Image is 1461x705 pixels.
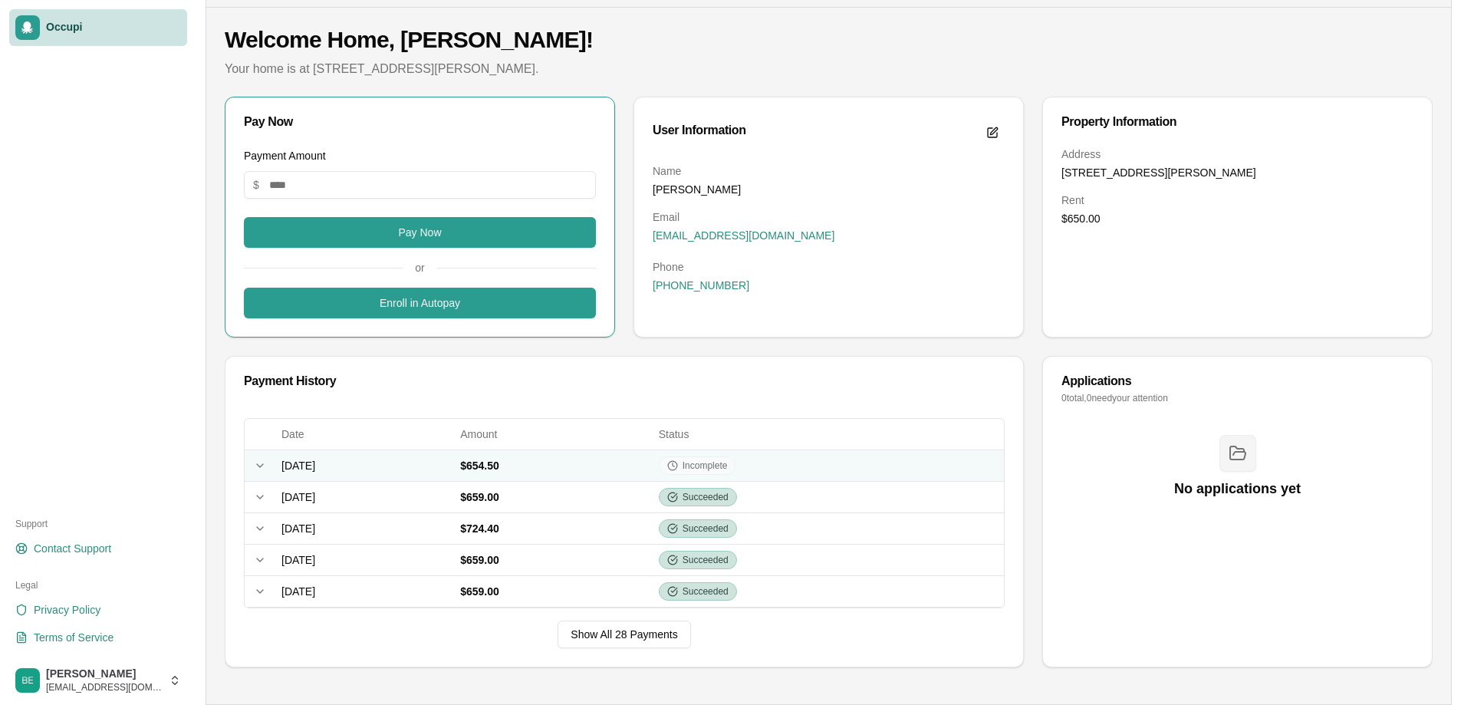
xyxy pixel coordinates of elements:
[683,460,728,472] span: Incomplete
[34,602,100,618] span: Privacy Policy
[34,541,111,556] span: Contact Support
[9,662,187,699] button: Brandy Edgil[PERSON_NAME][EMAIL_ADDRESS][DOMAIN_NAME]
[1061,193,1413,208] dt: Rent
[281,460,315,472] span: [DATE]
[653,419,1004,450] th: Status
[403,260,436,275] span: or
[653,259,1005,275] dt: Phone
[653,228,834,243] span: [EMAIL_ADDRESS][DOMAIN_NAME]
[46,667,163,681] span: [PERSON_NAME]
[460,491,499,503] span: $659.00
[9,9,187,46] a: Occupi
[460,460,499,472] span: $654.50
[1061,165,1413,180] dd: [STREET_ADDRESS][PERSON_NAME]
[9,536,187,561] a: Contact Support
[281,554,315,566] span: [DATE]
[9,625,187,650] a: Terms of Service
[225,60,1433,78] p: Your home is at [STREET_ADDRESS][PERSON_NAME].
[9,512,187,536] div: Support
[683,491,729,503] span: Succeeded
[460,585,499,598] span: $659.00
[244,288,596,318] button: Enroll in Autopay
[683,554,729,566] span: Succeeded
[244,150,326,162] label: Payment Amount
[244,375,1005,387] div: Payment History
[1061,211,1413,226] dd: $650.00
[1061,116,1413,128] div: Property Information
[454,419,653,450] th: Amount
[46,21,181,35] span: Occupi
[1174,478,1301,499] h3: No applications yet
[281,585,315,598] span: [DATE]
[281,491,315,503] span: [DATE]
[460,522,499,535] span: $724.40
[683,585,729,598] span: Succeeded
[653,278,749,293] span: [PHONE_NUMBER]
[225,26,1433,54] h1: Welcome Home, [PERSON_NAME]!
[15,668,40,693] img: Brandy Edgil
[9,598,187,622] a: Privacy Policy
[9,573,187,598] div: Legal
[558,621,690,648] button: Show All 28 Payments
[1061,147,1413,162] dt: Address
[253,177,259,193] span: $
[653,182,1005,197] dd: [PERSON_NAME]
[281,522,315,535] span: [DATE]
[653,209,1005,225] dt: Email
[653,163,1005,179] dt: Name
[1061,392,1413,404] p: 0 total, 0 need your attention
[46,681,163,693] span: [EMAIL_ADDRESS][DOMAIN_NAME]
[683,522,729,535] span: Succeeded
[244,217,596,248] button: Pay Now
[34,630,114,645] span: Terms of Service
[275,419,454,450] th: Date
[244,116,596,128] div: Pay Now
[460,554,499,566] span: $659.00
[653,124,746,137] div: User Information
[1061,375,1413,387] div: Applications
